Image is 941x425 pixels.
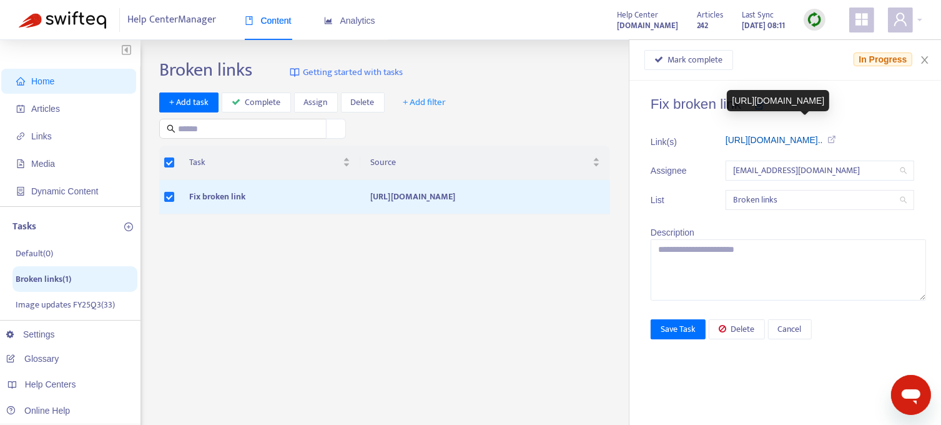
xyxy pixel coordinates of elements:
span: Link(s) [651,135,694,149]
strong: [DATE] 08:11 [742,19,785,32]
span: Content [245,16,292,26]
img: sync.dc5367851b00ba804db3.png [807,12,822,27]
span: List [651,193,694,207]
span: container [16,187,25,196]
span: Last Sync [742,8,774,22]
span: Description [651,227,694,237]
button: Complete [222,92,291,112]
iframe: Button to launch messaging window [891,375,931,415]
button: Assign [294,92,338,112]
span: Links [31,131,52,141]
p: Tasks [12,219,36,234]
span: Analytics [324,16,375,26]
th: Task [179,146,360,180]
span: Help Centers [25,379,76,389]
span: Complete [245,96,281,109]
span: Cancel [778,322,802,336]
span: + Add filter [403,95,446,110]
button: + Add task [159,92,219,112]
span: Media [31,159,55,169]
span: area-chart [324,16,333,25]
img: image-link [290,67,300,77]
span: user [893,12,908,27]
span: Assign [304,96,328,109]
span: support@sendible.com [733,161,907,180]
span: search [167,124,175,133]
td: [URL][DOMAIN_NAME] [360,180,610,214]
span: Broken links [733,191,907,209]
span: account-book [16,104,25,113]
h4: Fix broken link [651,96,926,112]
span: search [900,196,907,204]
span: Dynamic Content [31,186,98,196]
a: Glossary [6,354,59,364]
span: appstore [854,12,869,27]
a: Settings [6,329,55,339]
span: home [16,77,25,86]
p: Default ( 0 ) [16,247,53,260]
span: Delete [731,322,755,336]
button: Mark complete [644,50,733,70]
span: + Add task [169,96,209,109]
div: [URL][DOMAIN_NAME] [727,90,829,111]
span: Mark complete [668,53,723,67]
span: Save Task [661,322,696,336]
button: Delete [709,319,765,339]
span: plus-circle [124,222,133,231]
span: link [16,132,25,141]
span: Task [189,156,340,169]
h2: Broken links [159,59,252,81]
td: Fix broken link [179,180,360,214]
span: Delete [351,96,375,109]
span: Assignee [651,164,694,177]
a: [URL][DOMAIN_NAME].. [726,135,823,145]
span: Articles [31,104,60,114]
button: Delete [341,92,385,112]
strong: 242 [697,19,708,32]
span: file-image [16,159,25,168]
img: Swifteq [19,11,106,29]
span: close [920,55,930,65]
button: Close [916,54,934,66]
button: + Add filter [394,92,456,112]
button: Save Task [651,319,706,339]
span: In Progress [854,52,912,66]
button: Cancel [768,319,812,339]
span: Getting started with tasks [303,66,403,80]
span: book [245,16,254,25]
th: Source [360,146,610,180]
span: Help Center Manager [128,8,217,32]
strong: [DOMAIN_NAME] [617,19,678,32]
a: Getting started with tasks [290,59,403,86]
span: Articles [697,8,723,22]
span: Home [31,76,54,86]
span: Source [370,156,590,169]
p: Image updates FY25Q3 ( 33 ) [16,298,115,311]
a: [DOMAIN_NAME] [617,18,678,32]
a: Online Help [6,406,70,416]
p: Broken links ( 1 ) [16,272,71,286]
span: Help Center [617,8,658,22]
span: search [900,167,907,174]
